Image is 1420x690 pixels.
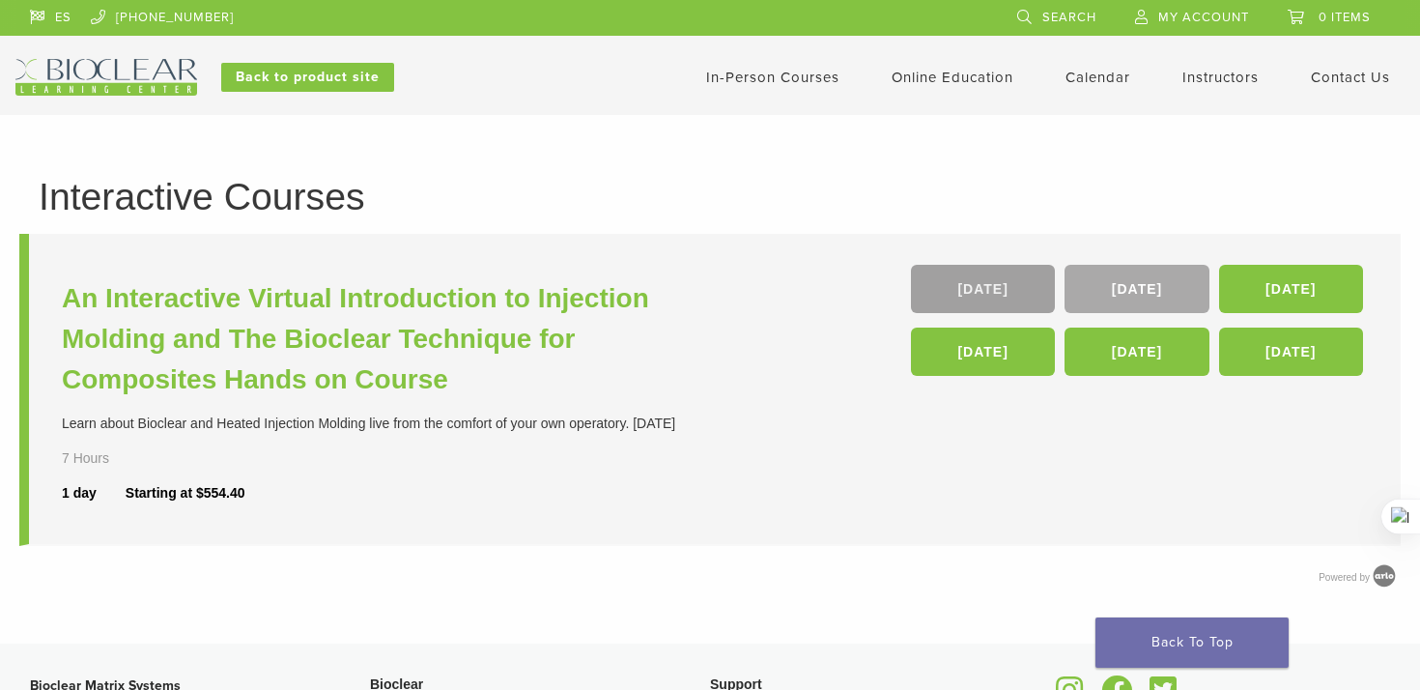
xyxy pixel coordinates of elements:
[39,178,1381,216] h1: Interactive Courses
[911,265,1368,386] div: , , , , ,
[15,59,197,96] img: Bioclear
[1042,10,1096,25] span: Search
[1095,618,1289,668] a: Back To Top
[221,63,394,92] a: Back to product site
[911,265,1055,313] a: [DATE]
[62,483,126,503] div: 1 day
[1319,10,1371,25] span: 0 items
[62,414,715,434] div: Learn about Bioclear and Heated Injection Molding live from the comfort of your own operatory. [D...
[1319,572,1401,583] a: Powered by
[1370,561,1399,590] img: Arlo training & Event Software
[1065,265,1208,313] a: [DATE]
[62,448,159,469] div: 7 Hours
[706,69,839,86] a: In-Person Courses
[1158,10,1249,25] span: My Account
[126,483,245,503] div: Starting at $554.40
[1311,69,1390,86] a: Contact Us
[1219,265,1363,313] a: [DATE]
[892,69,1013,86] a: Online Education
[1065,328,1208,376] a: [DATE]
[911,328,1055,376] a: [DATE]
[62,278,715,400] a: An Interactive Virtual Introduction to Injection Molding and The Bioclear Technique for Composite...
[1065,69,1130,86] a: Calendar
[1219,328,1363,376] a: [DATE]
[1182,69,1259,86] a: Instructors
